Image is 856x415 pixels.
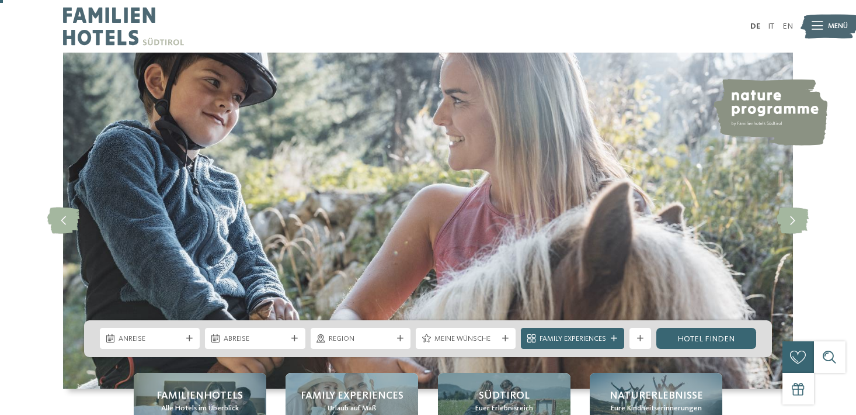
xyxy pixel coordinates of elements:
[610,389,703,403] span: Naturerlebnisse
[156,389,243,403] span: Familienhotels
[828,21,848,32] span: Menü
[656,328,756,349] a: Hotel finden
[475,403,533,414] span: Euer Erlebnisreich
[479,389,530,403] span: Südtirol
[750,22,760,30] a: DE
[328,403,376,414] span: Urlaub auf Maß
[119,334,182,344] span: Anreise
[301,389,403,403] span: Family Experiences
[161,403,239,414] span: Alle Hotels im Überblick
[63,53,793,389] img: Familienhotels Südtirol: The happy family places
[224,334,287,344] span: Abreise
[712,79,827,146] img: nature programme by Familienhotels Südtirol
[329,334,392,344] span: Region
[540,334,606,344] span: Family Experiences
[768,22,774,30] a: IT
[611,403,702,414] span: Eure Kindheitserinnerungen
[434,334,497,344] span: Meine Wünsche
[782,22,793,30] a: EN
